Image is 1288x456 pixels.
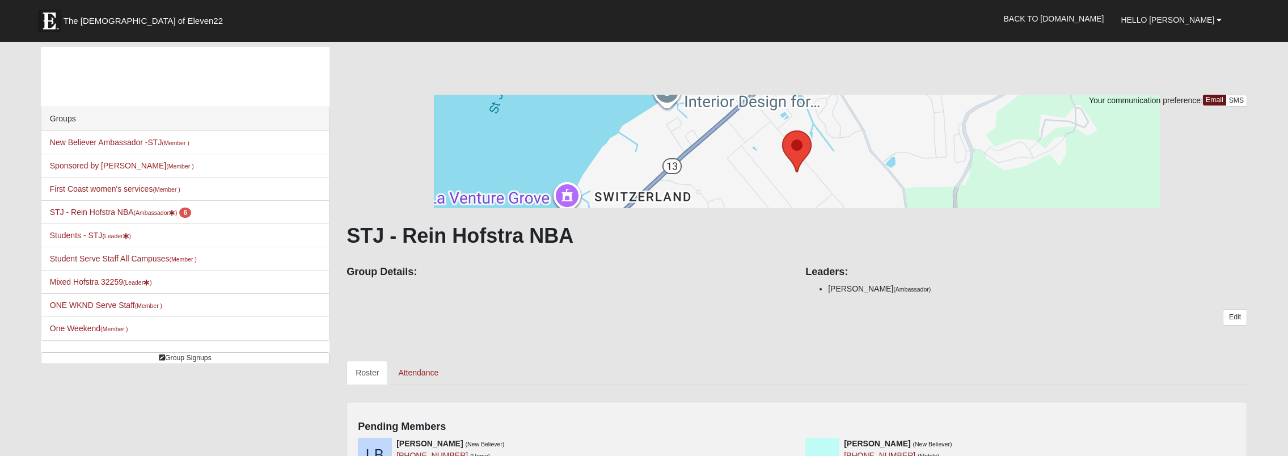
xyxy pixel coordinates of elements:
[358,421,1236,433] h4: Pending Members
[828,283,1247,295] li: [PERSON_NAME]
[1121,15,1214,24] span: Hello [PERSON_NAME]
[134,209,178,216] small: (Ambassador )
[1226,95,1248,107] a: SMS
[995,5,1113,33] a: Back to [DOMAIN_NAME]
[805,266,1247,278] h4: Leaders:
[41,352,330,364] a: Group Signups
[135,302,162,309] small: (Member )
[1223,309,1247,326] a: Edit
[50,161,194,170] a: Sponsored by [PERSON_NAME](Member )
[38,10,61,32] img: Eleven22 logo
[50,208,191,217] a: STJ - Rein Hofstra NBA(Ambassador) 6
[1089,96,1203,105] span: Your communication preference:
[389,361,447,385] a: Attendance
[166,163,193,170] small: (Member )
[102,233,131,239] small: (Leader )
[50,231,131,240] a: Students - STJ(Leader)
[50,324,128,333] a: One Weekend(Member )
[893,286,931,293] small: (Ambassador)
[50,184,180,193] a: First Coast women's services(Member )
[50,254,197,263] a: Student Serve Staff All Campuses(Member )
[347,266,788,278] h4: Group Details:
[50,301,162,310] a: ONE WKND Serve Staff(Member )
[1112,6,1230,34] a: Hello [PERSON_NAME]
[41,107,329,131] div: Groups
[64,15,223,27] span: The [DEMOGRAPHIC_DATA] of Eleven22
[1203,95,1226,105] a: Email
[32,4,259,32] a: The [DEMOGRAPHIC_DATA] of Eleven22
[50,277,152,286] a: Mixed Hofstra 32259(Leader)
[100,326,128,332] small: (Member )
[123,279,152,286] small: (Leader )
[153,186,180,193] small: (Member )
[347,223,1247,248] h1: STJ - Rein Hofstra NBA
[50,138,189,147] a: New Believer Ambassador -STJ(Member )
[162,140,189,146] small: (Member )
[169,256,196,263] small: (Member )
[179,208,191,218] span: number of pending members
[347,361,388,385] a: Roster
